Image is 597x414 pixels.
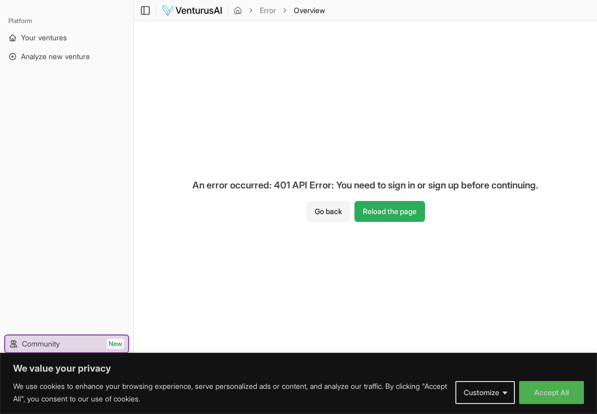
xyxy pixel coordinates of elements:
[21,32,67,43] span: Your ventures
[306,201,350,222] button: Go back
[4,29,129,46] a: Your ventures
[519,381,584,404] button: Accept All
[455,381,515,404] button: Customize
[184,170,547,201] div: An error occurred: 401 API Error: You need to sign in or sign up before continuing.
[13,362,584,375] p: We value your privacy
[13,380,447,405] p: We use cookies to enhance your browsing experience, serve personalized ads or content, and analyz...
[4,48,129,65] a: Analyze new venture
[21,51,90,62] span: Analyze new venture
[234,5,325,16] nav: breadcrumb
[5,335,128,352] a: CommunityNew
[4,13,129,29] div: Platform
[107,339,124,349] span: New
[260,5,276,16] a: Error
[22,339,60,349] span: Community
[354,201,425,222] button: Reload the page
[162,4,223,17] img: logo
[294,5,325,16] span: Overview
